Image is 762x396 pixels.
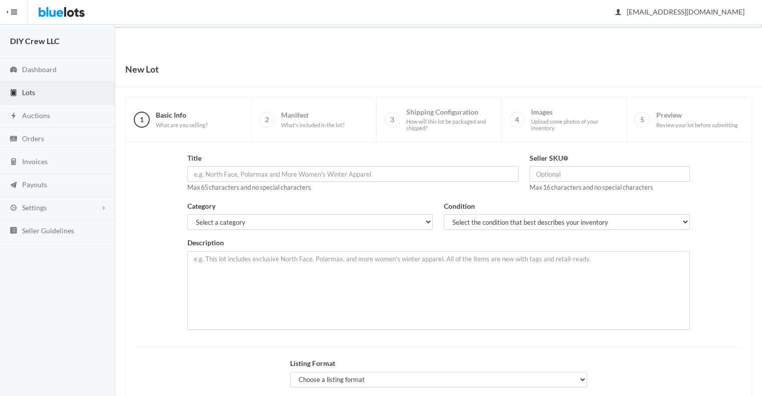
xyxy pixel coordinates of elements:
span: [EMAIL_ADDRESS][DOMAIN_NAME] [616,8,744,16]
ion-icon: cog [9,204,19,213]
label: Description [187,237,224,249]
span: What are you selling? [156,122,207,129]
ion-icon: calculator [9,158,19,167]
span: 1 [134,112,150,128]
span: 2 [259,112,275,128]
h1: New Lot [125,62,159,77]
span: Preview [656,111,738,128]
ion-icon: person [613,8,623,18]
small: Max 16 characters and no special characters [530,183,653,191]
ion-icon: flash [9,112,19,121]
label: Category [187,201,215,212]
small: Max 65 characters and no special characters [187,183,311,191]
ion-icon: list box [9,226,19,236]
span: Shipping Configuration [406,108,493,132]
span: Dashboard [22,65,57,74]
ion-icon: speedometer [9,66,19,75]
ion-icon: paper plane [9,181,19,190]
span: Payouts [22,180,47,189]
span: Review your lot before submitting [656,122,738,129]
span: Seller Guidelines [22,226,74,235]
label: Listing Format [290,358,335,369]
strong: DIY Crew LLC [10,36,60,46]
label: Title [187,153,201,164]
label: Condition [444,201,475,212]
input: e.g. North Face, Polarmax and More Women's Winter Apparel [187,166,519,182]
span: 5 [634,112,650,128]
span: 3 [384,112,400,128]
span: Manifest [281,111,344,128]
span: Invoices [22,157,48,166]
span: Settings [22,203,47,212]
span: Orders [22,134,44,143]
span: 4 [509,112,525,128]
label: Seller SKU [530,153,568,164]
span: Auctions [22,111,50,120]
span: Basic Info [156,111,207,128]
ion-icon: clipboard [9,89,19,98]
input: Optional [530,166,690,182]
span: Images [531,108,618,132]
ion-icon: cash [9,135,19,144]
span: How will this lot be packaged and shipped? [406,118,493,132]
span: What's included in the lot? [281,122,344,129]
span: Lots [22,88,35,97]
span: Upload some photos of your inventory [531,118,618,132]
